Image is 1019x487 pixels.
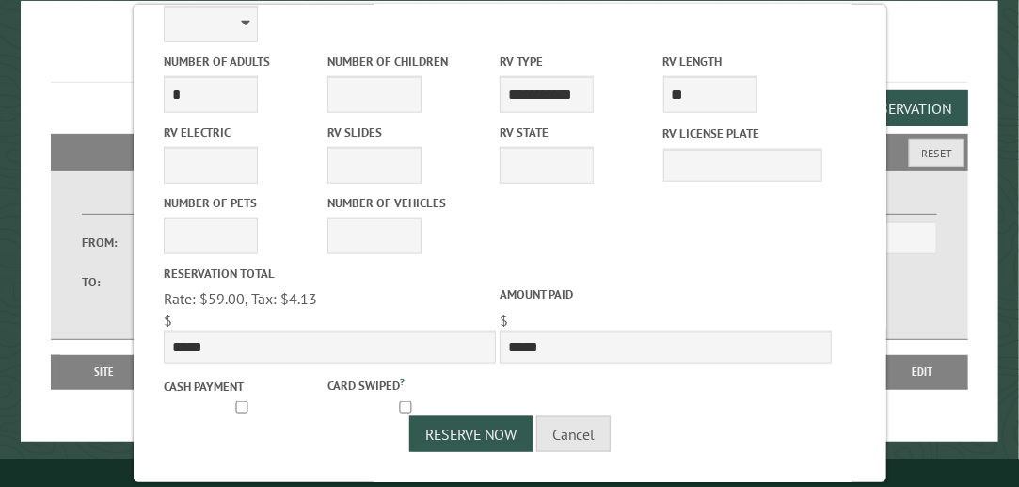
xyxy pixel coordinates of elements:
[909,139,964,167] button: Reset
[164,194,323,212] label: Number of Pets
[164,265,496,283] label: Reservation Total
[164,289,317,308] span: Rate: $59.00, Tax: $4.13
[326,123,486,141] label: RV Slides
[164,311,172,330] span: $
[326,194,486,212] label: Number of Vehicles
[60,355,148,389] th: Site
[326,374,486,395] label: Card swiped
[536,416,611,452] button: Cancel
[500,311,508,330] span: $
[82,234,135,252] label: From:
[82,193,292,215] label: Dates
[164,123,323,141] label: RV Electric
[807,90,968,126] button: Add a Reservation
[500,285,832,303] label: Amount paid
[662,53,821,71] label: RV Length
[500,123,659,141] label: RV State
[409,416,533,452] button: Reserve Now
[164,53,323,71] label: Number of Adults
[164,378,323,396] label: Cash payment
[51,31,968,83] h1: Reservations
[877,355,968,389] th: Edit
[326,53,486,71] label: Number of Children
[399,375,404,388] a: ?
[82,273,135,291] label: To:
[51,134,968,170] h2: Filters
[662,124,821,142] label: RV License Plate
[500,53,659,71] label: RV Type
